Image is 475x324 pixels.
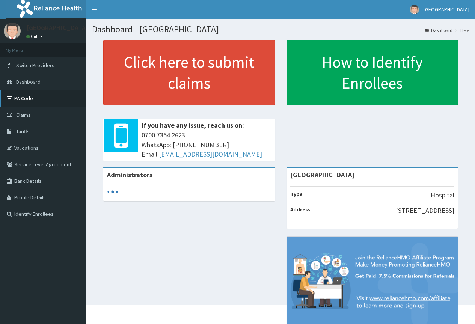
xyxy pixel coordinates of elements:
img: User Image [410,5,419,14]
span: [GEOGRAPHIC_DATA] [424,6,469,13]
a: Online [26,34,44,39]
img: User Image [4,23,21,39]
span: Claims [16,112,31,118]
span: Dashboard [16,78,41,85]
strong: [GEOGRAPHIC_DATA] [290,170,354,179]
a: Click here to submit claims [103,40,275,105]
a: [EMAIL_ADDRESS][DOMAIN_NAME] [159,150,262,158]
a: Dashboard [425,27,452,33]
b: Type [290,191,303,197]
a: How to Identify Enrollees [287,40,458,105]
li: Here [453,27,469,33]
span: Tariffs [16,128,30,135]
span: 0700 7354 2623 WhatsApp: [PHONE_NUMBER] Email: [142,130,271,159]
p: Hospital [431,190,454,200]
b: Administrators [107,170,152,179]
p: [STREET_ADDRESS] [396,206,454,215]
span: Switch Providers [16,62,54,69]
h1: Dashboard - [GEOGRAPHIC_DATA] [92,24,469,34]
svg: audio-loading [107,186,118,197]
b: If you have any issue, reach us on: [142,121,244,130]
p: [GEOGRAPHIC_DATA] [26,24,88,31]
b: Address [290,206,311,213]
